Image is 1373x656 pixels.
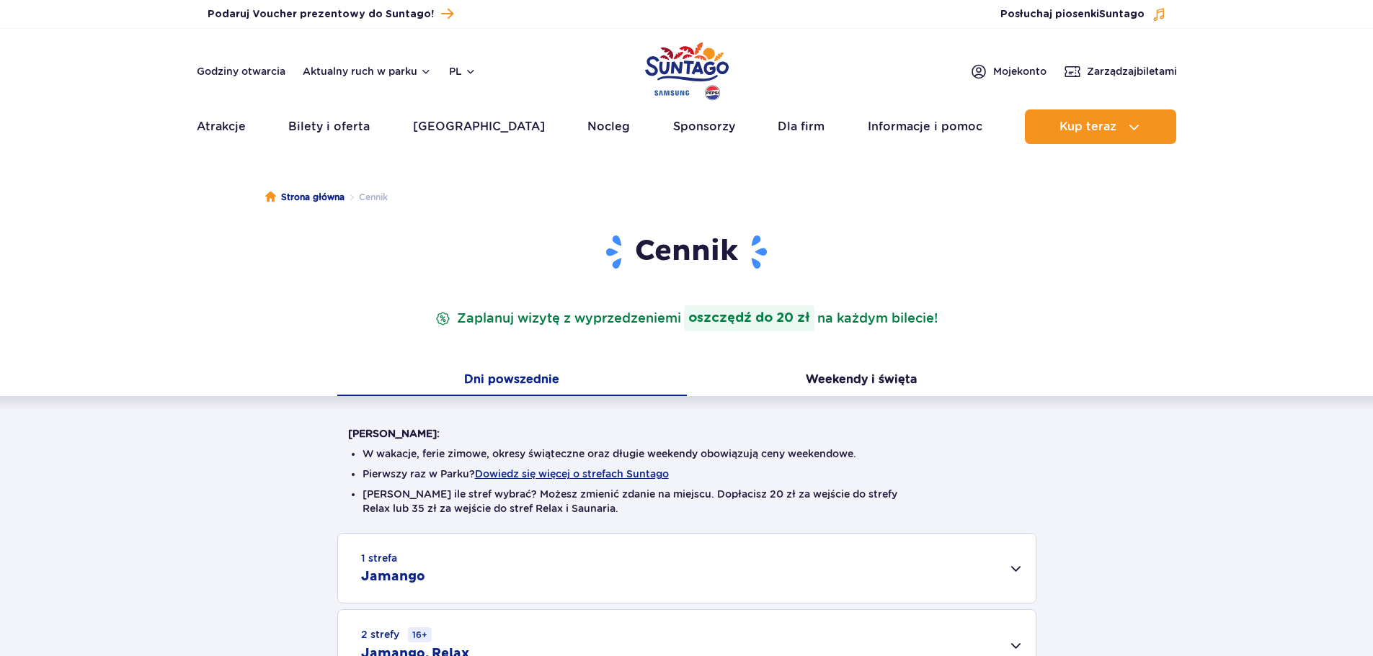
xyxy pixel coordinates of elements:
a: Informacje i pomoc [868,109,982,144]
a: Park of Poland [645,36,729,102]
span: Posłuchaj piosenki [1000,7,1145,22]
span: Podaruj Voucher prezentowy do Suntago! [208,7,434,22]
button: Aktualny ruch w parku [303,66,432,77]
strong: oszczędź do 20 zł [684,305,814,331]
button: Posłuchaj piosenkiSuntago [1000,7,1166,22]
strong: [PERSON_NAME]: [348,428,440,439]
button: Dowiedz się więcej o strefach Suntago [475,468,669,480]
a: Podaruj Voucher prezentowy do Suntago! [208,4,453,24]
span: Moje konto [993,64,1047,78]
small: 2 strefy [361,627,432,642]
small: 16+ [408,627,432,642]
span: Kup teraz [1059,120,1116,133]
a: Atrakcje [197,109,246,144]
button: pl [449,64,476,78]
li: Pierwszy raz w Parku? [363,467,1011,481]
span: Zarządzaj biletami [1087,64,1177,78]
a: Godziny otwarcia [197,64,285,78]
a: Mojekonto [970,63,1047,80]
a: [GEOGRAPHIC_DATA] [413,109,545,144]
a: Zarządzajbiletami [1064,63,1177,80]
li: W wakacje, ferie zimowe, okresy świąteczne oraz długie weekendy obowiązują ceny weekendowe. [363,446,1011,461]
h2: Jamango [361,568,425,585]
h1: Cennik [348,233,1026,271]
button: Dni powszednie [337,366,687,396]
a: Sponsorzy [673,109,735,144]
button: Kup teraz [1025,109,1176,144]
li: Cennik [345,190,388,205]
a: Nocleg [587,109,630,144]
li: [PERSON_NAME] ile stref wybrać? Możesz zmienić zdanie na miejscu. Dopłacisz 20 zł za wejście do s... [363,487,1011,516]
span: Suntago [1099,9,1145,19]
small: 1 strefa [361,551,397,565]
a: Dla firm [778,109,825,144]
button: Weekendy i święta [687,366,1036,396]
a: Strona główna [265,190,345,205]
p: Zaplanuj wizytę z wyprzedzeniem na każdym bilecie! [432,305,941,331]
a: Bilety i oferta [288,109,370,144]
